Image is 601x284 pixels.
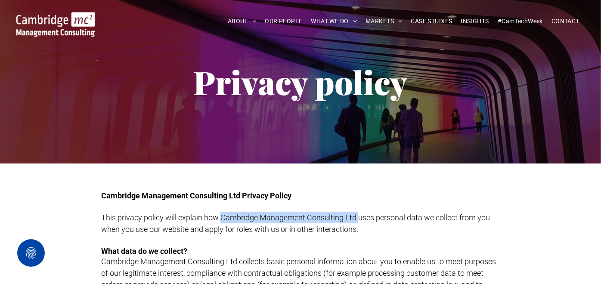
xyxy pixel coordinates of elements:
span: Cambridge Management Consulting Ltd Privacy Policy [101,191,291,200]
span: Privacy policy [194,60,408,103]
a: INSIGHTS [457,15,493,28]
img: Cambridge MC Logo [16,12,95,37]
a: CASE STUDIES [407,15,457,28]
a: MARKETS [361,15,406,28]
a: CONTACT [547,15,584,28]
span: What data do we collect? [101,247,187,256]
a: WHAT WE DO [307,15,362,28]
span: This privacy policy will explain how Cambridge Management Consulting Ltd uses personal data we co... [101,213,490,234]
a: ABOUT [223,15,261,28]
a: #CamTechWeek [493,15,547,28]
a: OUR PEOPLE [260,15,307,28]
